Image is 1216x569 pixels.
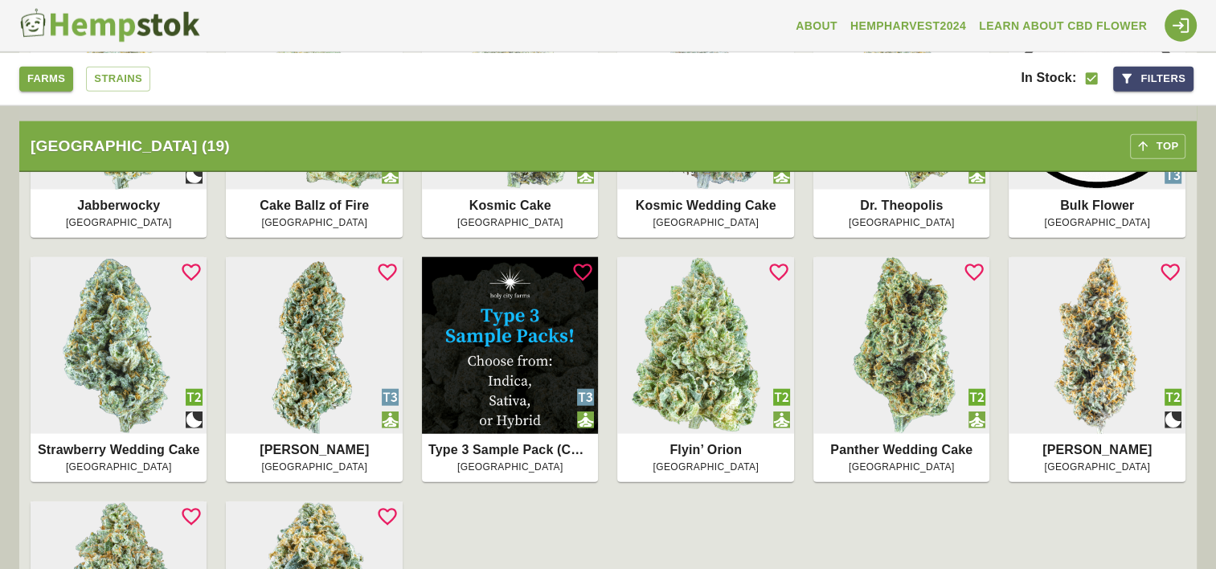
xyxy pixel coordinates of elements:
span: [GEOGRAPHIC_DATA] [37,460,200,476]
span: [GEOGRAPHIC_DATA] [624,215,787,231]
p: Type 3 Sample Pack (CBD) [428,440,592,460]
a: Cake Ballz of Fire[GEOGRAPHIC_DATA] [232,196,395,231]
a: Panther Wedding Cake[GEOGRAPHIC_DATA] [820,440,983,476]
button: top [1130,134,1185,159]
a: Kosmic Cake[GEOGRAPHIC_DATA] [428,196,592,231]
span: [GEOGRAPHIC_DATA] [232,460,395,476]
a: Kosmic Wedding Cake[GEOGRAPHIC_DATA] [624,196,787,231]
svg: Login to Add Favorite [1159,261,1181,284]
img: indica-leaning [1165,411,1181,428]
span: [GEOGRAPHIC_DATA] [428,460,592,476]
a: About [789,11,844,41]
img: Strawberry Wedding Cake [31,257,207,433]
img: Flyin’ Orion [617,257,793,433]
span: [GEOGRAPHIC_DATA] [37,215,200,231]
a: Farms [19,66,73,91]
img: hybrid [577,411,594,428]
a: [PERSON_NAME][GEOGRAPHIC_DATA] [1015,440,1178,476]
p: Flyin’ Orion [624,440,787,460]
svg: Login to Add Favorite [180,261,203,284]
img: hybrid [382,411,399,428]
a: Hempstok Logo [19,8,207,43]
p: Bulk Flower [1015,196,1178,215]
img: Type 2 [186,389,203,406]
img: Hempstok Logo [19,8,200,43]
svg: Login to Add Favorite [768,261,790,284]
img: indica-leaning [186,167,203,184]
p: Dr. Theopolis [820,196,983,215]
span: [GEOGRAPHIC_DATA] [1015,460,1178,476]
img: hybrid [577,167,594,184]
img: hybrid [968,167,985,184]
p: Cake Ballz of Fire [232,196,395,215]
img: Type 3 [577,389,594,406]
p: Kosmic Cake [428,196,592,215]
a: Type 3 Sample Pack (CBD)[GEOGRAPHIC_DATA] [428,440,592,476]
img: Chaka Khan [1009,257,1185,433]
a: Bulk Flower[GEOGRAPHIC_DATA] [1015,196,1178,231]
img: Abba Dabba [226,257,402,433]
svg: Login to Add Favorite [376,506,399,528]
img: hybrid [968,411,985,428]
svg: Login to Add Favorite [376,261,399,284]
span: [GEOGRAPHIC_DATA] [1015,215,1178,231]
p: [PERSON_NAME] [232,440,395,460]
p: [PERSON_NAME] [1015,440,1178,460]
img: hybrid [773,167,790,184]
svg: Login to Add Favorite [571,261,594,284]
a: Flyin’ Orion[GEOGRAPHIC_DATA] [624,440,787,476]
img: Type 3 [1165,167,1181,184]
p: Panther Wedding Cake [820,440,983,460]
a: Dr. Theopolis[GEOGRAPHIC_DATA] [820,196,983,231]
h2: [GEOGRAPHIC_DATA] (19) [31,135,1130,158]
img: hybrid [773,411,790,428]
span: In Stock: [1021,71,1076,84]
span: [GEOGRAPHIC_DATA] [820,460,983,476]
a: HempHarvest2024 [844,11,972,41]
img: hybrid [382,167,399,184]
img: indica-leaning [186,411,203,428]
p: Kosmic Wedding Cake [624,196,787,215]
svg: Login to Add Favorite [963,261,985,284]
img: Type 3 [382,389,399,406]
img: Type 2 [773,389,790,406]
div: Login [1165,10,1197,42]
svg: Login to Add Favorite [180,506,203,528]
a: Strains [86,66,150,91]
img: Type 3 Sample Pack (CBD) [422,257,598,433]
img: Panther Wedding Cake [813,257,989,433]
span: [GEOGRAPHIC_DATA] [624,460,787,476]
span: [GEOGRAPHIC_DATA] [820,215,983,231]
a: Learn About CBD Flower [972,11,1153,41]
a: Strawberry Wedding Cake[GEOGRAPHIC_DATA] [37,440,200,476]
p: Jabberwocky [37,196,200,215]
a: [PERSON_NAME][GEOGRAPHIC_DATA] [232,440,395,476]
a: Jabberwocky[GEOGRAPHIC_DATA] [37,196,200,231]
img: Type 2 [1165,389,1181,406]
p: Strawberry Wedding Cake [37,440,200,460]
img: Type 2 [968,389,985,406]
span: [GEOGRAPHIC_DATA] [428,215,592,231]
button: Filters [1113,66,1193,91]
span: [GEOGRAPHIC_DATA] [232,215,395,231]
